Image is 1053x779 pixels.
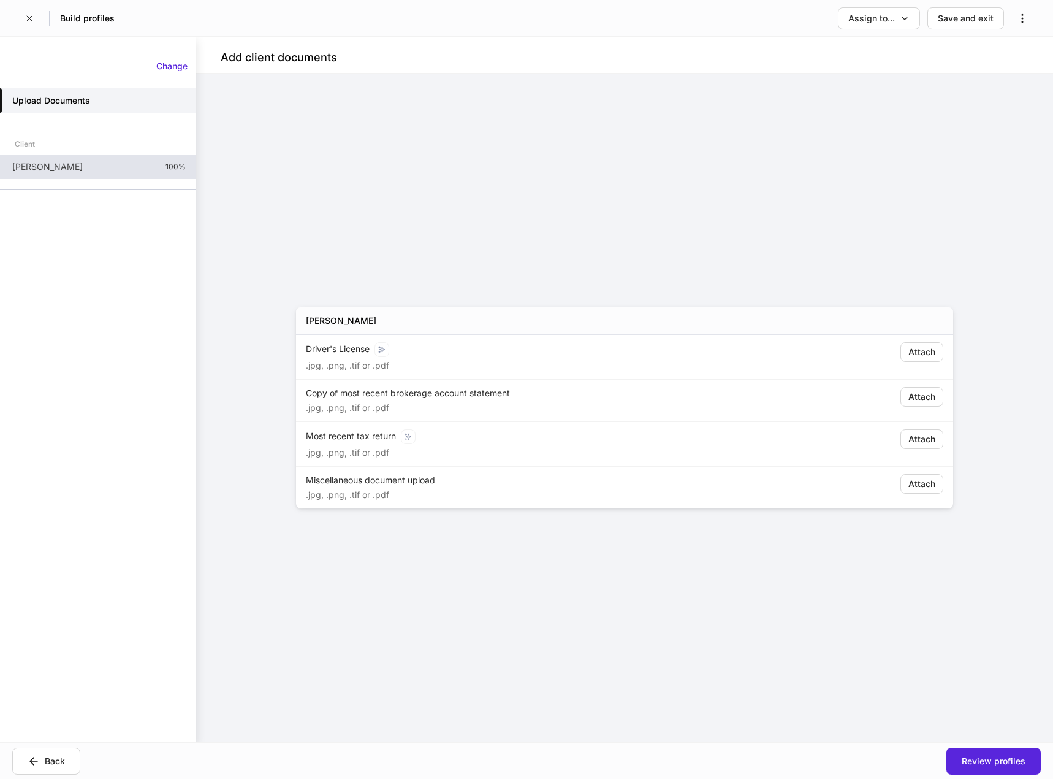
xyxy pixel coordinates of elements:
div: Review profiles [962,755,1025,767]
p: .jpg, .png, .tif or .pdf [306,489,389,501]
button: Attach [900,342,943,362]
div: Attach [908,346,935,358]
div: Miscellaneous document upload [306,474,784,486]
p: .jpg, .png, .tif or .pdf [306,359,389,372]
h5: Upload Documents [12,94,90,107]
p: 100% [165,162,186,172]
h5: Build profiles [60,12,115,25]
p: .jpg, .png, .tif or .pdf [306,447,389,459]
h5: [PERSON_NAME] [306,315,376,327]
p: [PERSON_NAME] [12,161,83,173]
button: Review profiles [946,748,1041,775]
button: Back [12,748,80,775]
p: .jpg, .png, .tif or .pdf [306,402,389,414]
div: Copy of most recent brokerage account statement [306,387,784,399]
button: Attach [900,429,943,449]
div: Change [156,60,188,72]
button: Attach [900,387,943,407]
h4: Add client documents [221,50,337,65]
div: Attach [908,391,935,403]
div: Driver's License [306,342,784,357]
div: Client [15,133,35,155]
div: Back [45,755,65,767]
div: Attach [908,478,935,490]
button: Assign to... [838,7,920,29]
div: Attach [908,433,935,445]
button: Change [148,56,196,76]
div: Most recent tax return [306,429,784,444]
button: Attach [900,474,943,494]
button: Save and exit [927,7,1004,29]
div: Assign to... [848,12,895,25]
div: Save and exit [938,12,994,25]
